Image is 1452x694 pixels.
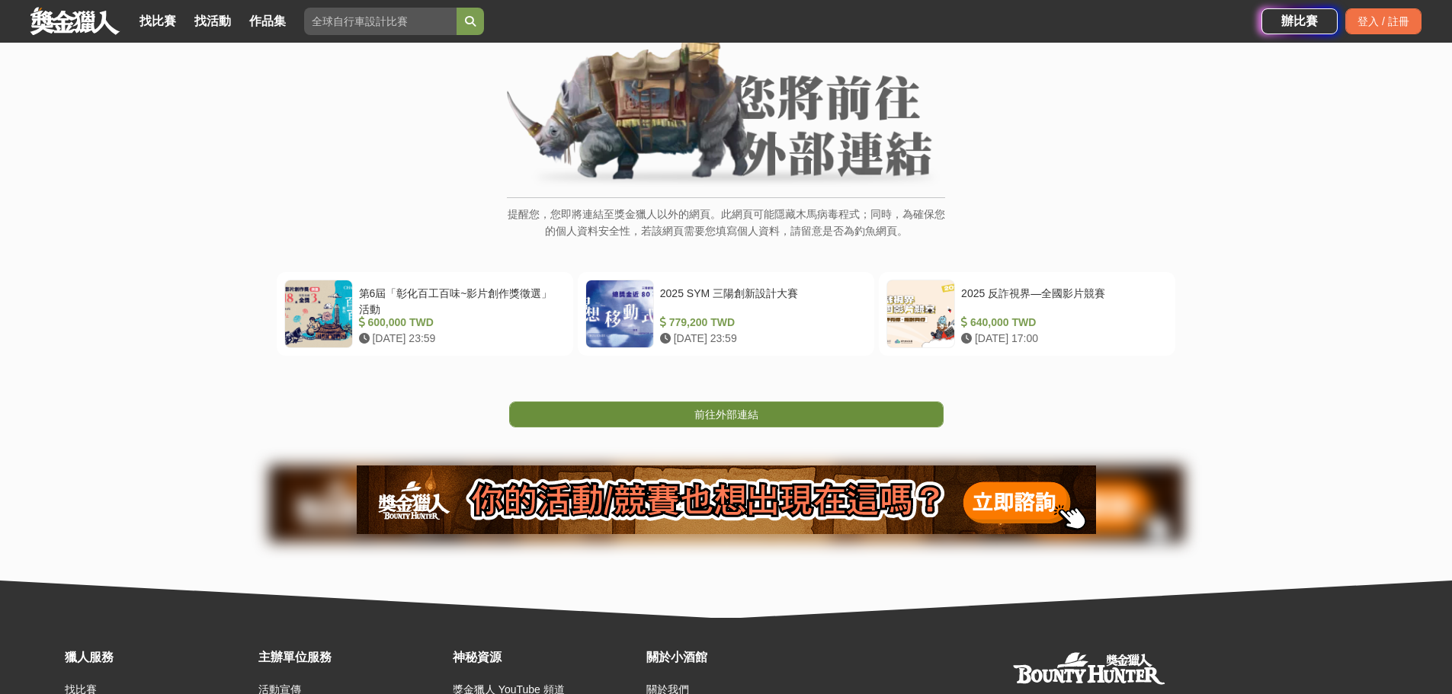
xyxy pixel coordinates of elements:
div: [DATE] 23:59 [359,331,559,347]
div: [DATE] 17:00 [961,331,1162,347]
div: 關於小酒館 [646,648,832,667]
a: 辦比賽 [1261,8,1338,34]
img: 905fc34d-8193-4fb2-a793-270a69788fd0.png [357,465,1096,534]
img: External Link Banner [507,18,945,190]
input: 全球自行車設計比賽 [304,8,457,35]
div: 登入 / 註冊 [1345,8,1422,34]
div: [DATE] 23:59 [660,331,861,347]
a: 作品集 [243,11,292,32]
p: 提醒您，您即將連結至獎金獵人以外的網頁。此網頁可能隱藏木馬病毒程式；同時，為確保您的個人資料安全性，若該網頁需要您填寫個人資料，請留意是否為釣魚網頁。 [507,206,945,255]
span: 前往外部連結 [694,408,758,421]
div: 779,200 TWD [660,315,861,331]
a: 找活動 [188,11,237,32]
a: 找比賽 [133,11,182,32]
div: 主辦單位服務 [258,648,444,667]
a: 前往外部連結 [509,401,944,427]
a: 2025 反詐視界—全國影片競賽 640,000 TWD [DATE] 17:00 [879,272,1175,356]
a: 2025 SYM 三陽創新設計大賽 779,200 TWD [DATE] 23:59 [578,272,874,356]
div: 獵人服務 [65,648,251,667]
div: 600,000 TWD [359,315,559,331]
div: 神秘資源 [453,648,639,667]
div: 2025 SYM 三陽創新設計大賽 [660,286,861,315]
div: 第6屆「彰化百工百味~影片創作獎徵選」活動 [359,286,559,315]
div: 640,000 TWD [961,315,1162,331]
a: 第6屆「彰化百工百味~影片創作獎徵選」活動 600,000 TWD [DATE] 23:59 [277,272,573,356]
div: 2025 反詐視界—全國影片競賽 [961,286,1162,315]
